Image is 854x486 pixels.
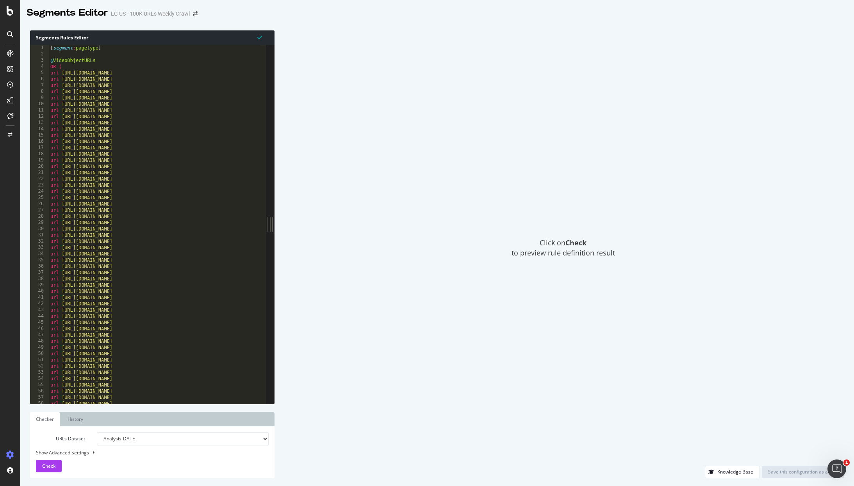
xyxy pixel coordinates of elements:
div: 46 [30,326,49,332]
div: 58 [30,401,49,407]
div: 37 [30,270,49,276]
span: 1 [843,459,850,466]
div: 20 [30,163,49,170]
div: Show Advanced Settings [30,449,263,456]
button: Save this configuration as active [762,466,844,478]
div: 28 [30,213,49,220]
div: 44 [30,313,49,319]
div: 38 [30,276,49,282]
div: 34 [30,251,49,257]
div: Segments Editor [27,6,108,20]
button: Check [36,460,62,472]
a: Knowledge Base [705,468,760,475]
div: 47 [30,332,49,338]
div: 4 [30,64,49,70]
div: 11 [30,107,49,114]
a: History [62,412,89,426]
div: 40 [30,288,49,294]
div: 32 [30,238,49,245]
div: 42 [30,301,49,307]
div: 18 [30,151,49,157]
div: 51 [30,357,49,363]
div: 29 [30,220,49,226]
div: LG US - 100K URLs Weekly Crawl [111,10,190,18]
div: 8 [30,89,49,95]
div: 49 [30,344,49,351]
div: 14 [30,126,49,132]
iframe: Intercom live chat [827,459,846,478]
div: 35 [30,257,49,263]
div: 33 [30,245,49,251]
div: 1 [30,45,49,51]
div: 45 [30,319,49,326]
div: 56 [30,388,49,394]
strong: Check [565,238,587,247]
div: 12 [30,114,49,120]
div: 36 [30,263,49,270]
div: 57 [30,394,49,401]
div: 39 [30,282,49,288]
div: 53 [30,369,49,376]
div: 54 [30,376,49,382]
div: 26 [30,201,49,207]
div: 41 [30,294,49,301]
div: 30 [30,226,49,232]
div: 48 [30,338,49,344]
a: Checker [30,412,60,426]
div: 24 [30,188,49,195]
div: 9 [30,95,49,101]
div: 13 [30,120,49,126]
div: 6 [30,76,49,82]
div: Segments Rules Editor [30,30,275,45]
div: 19 [30,157,49,163]
div: 15 [30,132,49,138]
div: 7 [30,82,49,89]
span: Syntax is valid [257,34,262,41]
div: 55 [30,382,49,388]
div: 5 [30,70,49,76]
div: 23 [30,182,49,188]
div: 21 [30,170,49,176]
div: 25 [30,195,49,201]
div: 52 [30,363,49,369]
span: Check [42,463,55,469]
span: Click on to preview rule definition result [512,238,615,258]
div: 17 [30,145,49,151]
button: Knowledge Base [705,466,760,478]
div: 31 [30,232,49,238]
div: 22 [30,176,49,182]
div: 50 [30,351,49,357]
div: 16 [30,138,49,145]
div: Knowledge Base [717,468,753,475]
div: 27 [30,207,49,213]
div: 43 [30,307,49,313]
div: arrow-right-arrow-left [193,11,198,16]
div: 2 [30,51,49,57]
div: Save this configuration as active [768,468,838,475]
div: 3 [30,57,49,64]
div: 10 [30,101,49,107]
label: URLs Dataset [30,432,91,445]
